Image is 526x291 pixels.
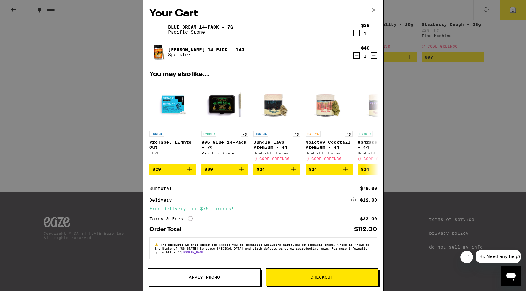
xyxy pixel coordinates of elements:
p: 7g [241,131,248,137]
p: Molotov Cocktail Premium - 4g [306,140,353,150]
a: Open page for Upgrade Premium - 4g from Humboldt Farms [358,81,405,164]
p: Pacific Stone [168,30,233,35]
button: Add to bag [149,164,196,175]
p: HYBRID [358,131,373,137]
div: Order Total [149,227,186,232]
p: Sparkiez [168,52,244,57]
p: HYBRID [201,131,216,137]
a: Open page for Molotov Cocktail Premium - 4g from Humboldt Farms [306,81,353,164]
div: $33.00 [360,217,377,221]
p: Jungle Lava Premium - 4g [253,140,300,150]
p: Upgrade Premium - 4g [358,140,405,150]
span: The products in this order can expose you to chemicals including marijuana or cannabis smoke, whi... [155,243,369,254]
div: Subtotal [149,186,176,191]
p: ProTab+: Lights Out [149,140,196,150]
div: $40 [361,46,369,51]
div: $79.00 [360,186,377,191]
p: 805 Glue 14-Pack - 7g [201,140,248,150]
span: CODE GREEN30 [311,157,342,161]
span: CODE GREEN30 [259,157,290,161]
div: Pacific Stone [201,151,248,155]
img: LEVEL - ProTab+: Lights Out [149,81,196,128]
p: INDICA [253,131,268,137]
iframe: Button to launch messaging window [501,266,521,286]
img: Humboldt Farms - Upgrade Premium - 4g [358,81,405,128]
p: SATIVA [306,131,321,137]
span: $24 [361,167,369,172]
span: $24 [309,167,317,172]
div: 1 [361,54,369,59]
p: 4g [293,131,300,137]
button: Checkout [266,268,378,286]
span: $29 [152,167,161,172]
a: Open page for 805 Glue 14-Pack - 7g from Pacific Stone [201,81,248,164]
span: Apply Promo [189,275,220,279]
h2: Your Cart [149,7,377,21]
button: Add to bag [358,164,405,175]
span: Checkout [311,275,333,279]
div: $112.00 [354,227,377,232]
a: [PERSON_NAME] 14-Pack - 14g [168,47,244,52]
span: ⚠️ [155,243,161,246]
div: Humboldt Farms [358,151,405,155]
button: Add to bag [306,164,353,175]
span: CODE GREEN30 [364,157,394,161]
img: Humboldt Farms - Jungle Lava Premium - 4g [253,81,300,128]
button: Increment [371,30,377,36]
button: Apply Promo [148,268,261,286]
div: 1 [361,31,369,36]
a: Open page for ProTab+: Lights Out from LEVEL [149,81,196,164]
button: Decrement [353,30,360,36]
button: Increment [371,52,377,59]
button: Add to bag [201,164,248,175]
a: [DOMAIN_NAME] [181,250,205,254]
a: Blue Dream 14-Pack - 7g [168,24,233,30]
div: Humboldt Farms [306,151,353,155]
iframe: Close message [460,251,473,263]
button: Add to bag [253,164,300,175]
iframe: Message from company [476,250,521,263]
img: Blue Dream 14-Pack - 7g [149,21,167,38]
img: Pacific Stone - 805 Glue 14-Pack - 7g [201,81,248,128]
h2: You may also like... [149,71,377,78]
span: $39 [205,167,213,172]
p: 4g [345,131,353,137]
button: Decrement [353,52,360,59]
div: Delivery [149,198,176,202]
div: Taxes & Fees [149,216,193,222]
div: Free delivery for $75+ orders! [149,207,377,211]
div: $12.00 [360,198,377,202]
div: LEVEL [149,151,196,155]
img: Jack 14-Pack - 14g [149,43,167,61]
span: $24 [257,167,265,172]
div: $39 [361,23,369,28]
a: Open page for Jungle Lava Premium - 4g from Humboldt Farms [253,81,300,164]
img: Humboldt Farms - Molotov Cocktail Premium - 4g [306,81,353,128]
div: Humboldt Farms [253,151,300,155]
